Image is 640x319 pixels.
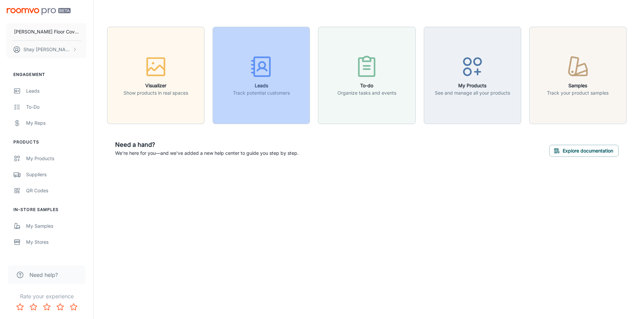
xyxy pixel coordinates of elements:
[26,187,87,194] div: QR Codes
[7,41,87,58] button: Shay [PERSON_NAME]
[7,23,87,40] button: [PERSON_NAME] Floor Covering
[26,103,87,111] div: To-do
[124,82,188,89] h6: Visualizer
[26,171,87,178] div: Suppliers
[337,89,396,97] p: Organize tasks and events
[14,28,79,35] p: [PERSON_NAME] Floor Covering
[7,8,71,15] img: Roomvo PRO Beta
[435,89,510,97] p: See and manage all your products
[547,82,609,89] h6: Samples
[549,147,619,154] a: Explore documentation
[115,149,299,157] p: We're here for you—and we've added a new help center to guide you step by step.
[318,72,415,78] a: To-doOrganize tasks and events
[26,155,87,162] div: My Products
[233,89,290,97] p: Track potential customers
[124,89,188,97] p: Show products in real spaces
[318,27,415,124] button: To-doOrganize tasks and events
[115,140,299,149] h6: Need a hand?
[233,82,290,89] h6: Leads
[26,87,87,95] div: Leads
[529,27,627,124] button: SamplesTrack your product samples
[435,82,510,89] h6: My Products
[213,72,310,78] a: LeadsTrack potential customers
[107,27,205,124] button: VisualizerShow products in real spaces
[547,89,609,97] p: Track your product samples
[424,72,521,78] a: My ProductsSee and manage all your products
[424,27,521,124] button: My ProductsSee and manage all your products
[26,119,87,127] div: My Reps
[23,46,71,53] p: Shay [PERSON_NAME]
[337,82,396,89] h6: To-do
[213,27,310,124] button: LeadsTrack potential customers
[529,72,627,78] a: SamplesTrack your product samples
[549,145,619,157] button: Explore documentation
